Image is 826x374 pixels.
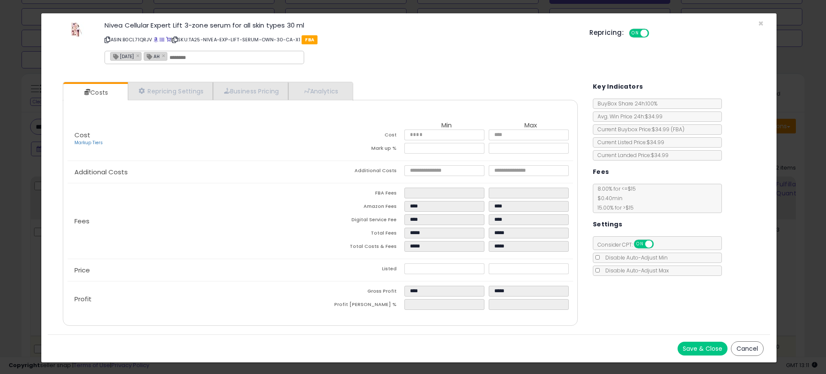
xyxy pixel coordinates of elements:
th: Min [404,122,489,130]
span: Avg. Win Price 24h: $34.99 [593,113,663,120]
span: [DATE] [111,53,134,60]
span: ON [630,30,641,37]
h3: Nivea Cellular Expert Lift 3-zone serum for all skin types 30 ml [105,22,576,28]
span: AH [144,53,160,60]
th: Max [489,122,573,130]
span: ( FBA ) [671,126,684,133]
td: Digital Service Fee [320,214,404,228]
p: Price [68,267,320,274]
p: Cost [68,132,320,146]
a: Costs [63,84,127,101]
a: Business Pricing [213,82,288,100]
span: FBA [302,35,317,44]
td: Gross Profit [320,286,404,299]
a: × [162,52,167,59]
p: Fees [68,218,320,225]
h5: Repricing: [589,29,624,36]
span: BuyBox Share 24h: 100% [593,100,657,107]
a: Markup Tiers [74,139,103,146]
p: Profit [68,296,320,303]
a: Your listing only [166,36,171,43]
td: Listed [320,263,404,277]
td: Cost [320,130,404,143]
span: Current Landed Price: $34.99 [593,151,669,159]
span: Consider CPT: [593,241,665,248]
span: $0.40 min [593,195,623,202]
td: Additional Costs [320,165,404,179]
a: × [136,52,141,59]
span: Disable Auto-Adjust Max [601,267,669,274]
span: $34.99 [652,126,684,133]
span: Current Buybox Price: [593,126,684,133]
p: ASIN: B0CL71QRJV | SKU: TA25-NIVEA-EXP-LIFT-SERUM-OWN-30-CA-X1 [105,33,576,46]
span: 15.00 % for > $15 [593,204,634,211]
td: FBA Fees [320,188,404,201]
span: ON [635,241,645,248]
button: Cancel [731,341,764,356]
h5: Fees [593,167,609,177]
span: Current Listed Price: $34.99 [593,139,664,146]
a: BuyBox page [154,36,158,43]
h5: Settings [593,219,622,230]
img: 31FWSRuND2L._SL60_.jpg [63,22,89,38]
td: Mark up % [320,143,404,156]
a: Analytics [288,82,352,100]
td: Profit [PERSON_NAME] % [320,299,404,312]
td: Total Costs & Fees [320,241,404,254]
span: × [758,17,764,30]
a: Repricing Settings [128,82,213,100]
td: Total Fees [320,228,404,241]
span: Disable Auto-Adjust Min [601,254,668,261]
td: Amazon Fees [320,201,404,214]
p: Additional Costs [68,169,320,176]
button: Save & Close [678,342,727,355]
h5: Key Indicators [593,81,643,92]
span: OFF [652,241,666,248]
span: 8.00 % for <= $15 [593,185,636,211]
span: OFF [648,30,662,37]
a: All offer listings [160,36,164,43]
